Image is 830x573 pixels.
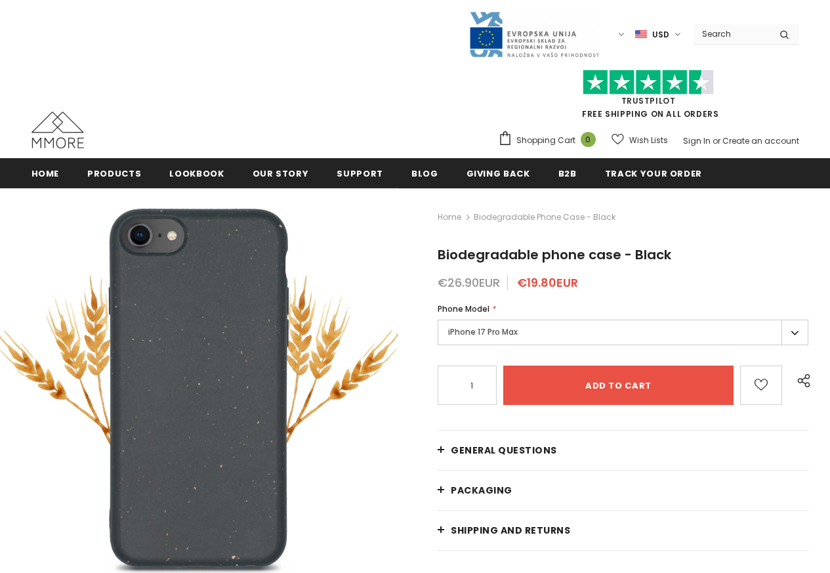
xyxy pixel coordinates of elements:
[629,134,668,147] span: Wish Lists
[467,167,530,180] span: Giving back
[498,131,602,150] a: Shopping Cart 0
[467,158,530,188] a: Giving back
[516,134,575,147] span: Shopping Cart
[253,167,309,180] span: Our Story
[438,320,808,345] label: iPhone 17 Pro Max
[468,28,600,39] a: Javni Razpis
[498,75,799,119] span: FREE SHIPPING ON ALL ORDERS
[253,158,309,188] a: Our Story
[558,158,577,188] a: B2B
[612,129,668,152] a: Wish Lists
[411,158,438,188] a: Blog
[722,135,799,146] a: Create an account
[474,209,615,225] span: Biodegradable phone case - Black
[337,167,383,180] span: support
[635,29,647,40] img: USD
[451,444,557,457] span: General Questions
[468,11,600,58] img: Javni Razpis
[438,245,671,264] span: Biodegradable phone case - Black
[31,167,60,180] span: Home
[438,431,808,470] a: General Questions
[621,95,676,106] a: Trustpilot
[451,484,512,497] span: PACKAGING
[503,366,734,405] input: Add to cart
[31,158,60,188] a: Home
[713,135,720,146] span: or
[605,158,702,188] a: Track your order
[558,167,577,180] span: B2B
[87,158,141,188] a: Products
[169,158,224,188] a: Lookbook
[683,135,711,146] a: Sign In
[169,167,224,180] span: Lookbook
[581,132,596,147] span: 0
[31,112,84,148] img: MMORE Cases
[517,274,578,291] span: €19.80EUR
[605,167,702,180] span: Track your order
[583,70,714,95] img: Trust Pilot Stars
[438,511,808,550] a: Shipping and returns
[451,524,570,537] span: Shipping and returns
[438,274,500,291] span: €26.90EUR
[438,209,461,225] a: Home
[652,28,669,41] span: USD
[438,471,808,510] a: PACKAGING
[411,167,438,180] span: Blog
[438,303,489,314] span: Phone Model
[694,24,770,43] input: Search Site
[87,167,141,180] span: Products
[337,158,383,188] a: support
